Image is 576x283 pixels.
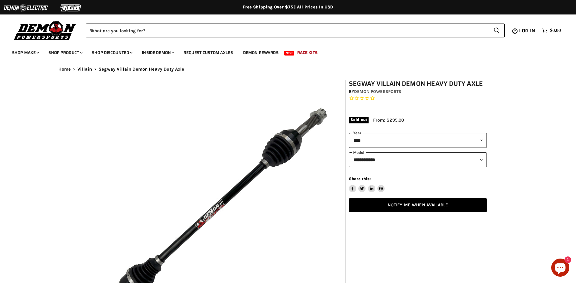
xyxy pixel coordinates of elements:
[349,133,487,148] select: year
[349,117,369,123] span: Sold out
[86,24,505,37] form: Product
[550,28,561,33] span: $0.00
[293,46,322,59] a: Race Kits
[539,26,564,35] a: $0.00
[239,46,283,59] a: Demon Rewards
[284,51,295,56] span: New!
[349,88,487,95] div: by
[179,46,237,59] a: Request Custom Axles
[86,24,489,37] input: When autocomplete results are available use up and down arrows to review and enter to select
[8,44,559,59] ul: Main menu
[519,27,535,34] span: Log in
[489,24,505,37] button: Search
[137,46,178,59] a: Inside Demon
[87,46,136,59] a: Shop Discounted
[77,67,92,72] a: Villain
[349,80,487,87] h1: Segway Villain Demon Heavy Duty Axle
[349,176,385,192] aside: Share this:
[58,67,71,72] a: Home
[48,2,94,14] img: TGB Logo 2
[349,198,487,212] a: Notify Me When Available
[99,67,184,72] span: Segway Villain Demon Heavy Duty Axle
[549,259,571,278] inbox-online-store-chat: Shopify online store chat
[354,89,401,94] a: Demon Powersports
[46,67,530,72] nav: Breadcrumbs
[349,95,487,102] span: Rated 0.0 out of 5 stars 0 reviews
[373,117,404,123] span: From: $235.00
[349,152,487,167] select: modal-name
[12,20,78,41] img: Demon Powersports
[8,46,43,59] a: Shop Make
[46,5,530,10] div: Free Shipping Over $75 | All Prices In USD
[3,2,48,14] img: Demon Electric Logo 2
[349,176,371,181] span: Share this:
[516,28,539,33] a: Log in
[44,46,86,59] a: Shop Product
